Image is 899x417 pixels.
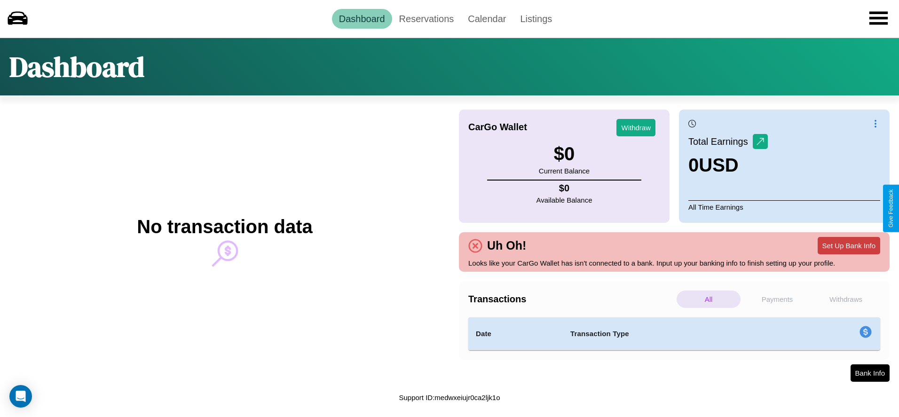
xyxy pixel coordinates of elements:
[513,9,559,29] a: Listings
[745,291,809,308] p: Payments
[688,200,880,213] p: All Time Earnings
[468,294,674,305] h4: Transactions
[677,291,741,308] p: All
[468,317,880,350] table: simple table
[814,291,878,308] p: Withdraws
[137,216,312,237] h2: No transaction data
[9,385,32,408] div: Open Intercom Messenger
[461,9,513,29] a: Calendar
[570,328,783,339] h4: Transaction Type
[888,189,894,228] div: Give Feedback
[536,194,592,206] p: Available Balance
[476,328,555,339] h4: Date
[539,165,590,177] p: Current Balance
[536,183,592,194] h4: $ 0
[399,391,500,404] p: Support ID: medwxeiujr0ca2ljk1o
[688,133,753,150] p: Total Earnings
[392,9,461,29] a: Reservations
[688,155,768,176] h3: 0 USD
[468,122,527,133] h4: CarGo Wallet
[332,9,392,29] a: Dashboard
[9,47,144,86] h1: Dashboard
[482,239,531,252] h4: Uh Oh!
[818,237,880,254] button: Set Up Bank Info
[851,364,890,382] button: Bank Info
[539,143,590,165] h3: $ 0
[616,119,655,136] button: Withdraw
[468,257,880,269] p: Looks like your CarGo Wallet has isn't connected to a bank. Input up your banking info to finish ...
